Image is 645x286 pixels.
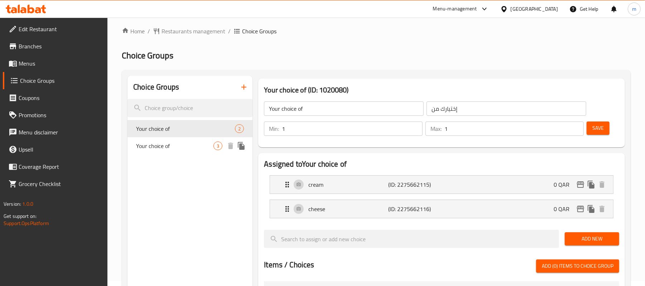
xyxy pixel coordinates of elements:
[4,211,37,221] span: Get support on:
[228,27,231,35] li: /
[308,180,388,189] p: cream
[3,124,108,141] a: Menu disclaimer
[3,55,108,72] a: Menus
[511,5,558,13] div: [GEOGRAPHIC_DATA]
[269,124,279,133] p: Min:
[270,176,613,194] div: Expand
[308,205,388,213] p: cheese
[389,180,442,189] p: (ID: 2275662115)
[162,27,225,35] span: Restaurants management
[575,179,586,190] button: edit
[632,5,636,13] span: m
[586,204,597,214] button: duplicate
[19,42,102,51] span: Branches
[3,175,108,192] a: Grocery Checklist
[136,142,213,150] span: Your choice of
[235,125,244,132] span: 2
[4,199,21,209] span: Version:
[571,234,613,243] span: Add New
[586,179,597,190] button: duplicate
[127,137,252,154] div: Your choice of3deleteduplicate
[3,106,108,124] a: Promotions
[554,205,575,213] p: 0 QAR
[153,27,225,35] a: Restaurants management
[389,205,442,213] p: (ID: 2275662116)
[3,158,108,175] a: Coverage Report
[136,124,235,133] span: Your choice of
[3,89,108,106] a: Coupons
[597,204,607,214] button: delete
[148,27,150,35] li: /
[3,20,108,38] a: Edit Restaurant
[536,259,619,273] button: Add (0) items to choice group
[19,25,102,33] span: Edit Restaurant
[235,124,244,133] div: Choices
[133,82,179,92] h2: Choice Groups
[242,27,276,35] span: Choice Groups
[597,179,607,190] button: delete
[122,27,631,35] nav: breadcrumb
[19,145,102,154] span: Upsell
[22,199,33,209] span: 1.0.0
[122,47,173,63] span: Choice Groups
[264,259,314,270] h2: Items / Choices
[214,143,222,149] span: 3
[127,99,252,117] input: search
[433,5,477,13] div: Menu-management
[3,72,108,89] a: Choice Groups
[3,141,108,158] a: Upsell
[225,140,236,151] button: delete
[592,124,604,133] span: Save
[19,162,102,171] span: Coverage Report
[20,76,102,85] span: Choice Groups
[587,121,610,135] button: Save
[264,84,619,96] h3: Your choice of (ID: 1020080)
[127,120,252,137] div: Your choice of2
[270,200,613,218] div: Expand
[264,230,559,248] input: search
[19,59,102,68] span: Menus
[3,38,108,55] a: Branches
[264,159,619,170] h2: Assigned to Your choice of
[264,197,619,221] li: Expand
[542,262,613,271] span: Add (0) items to choice group
[4,219,49,228] a: Support.OpsPlatform
[565,232,619,246] button: Add New
[575,204,586,214] button: edit
[19,180,102,188] span: Grocery Checklist
[122,27,145,35] a: Home
[19,128,102,137] span: Menu disclaimer
[430,124,442,133] p: Max:
[554,180,575,189] p: 0 QAR
[19,111,102,119] span: Promotions
[264,172,619,197] li: Expand
[236,140,247,151] button: duplicate
[19,94,102,102] span: Coupons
